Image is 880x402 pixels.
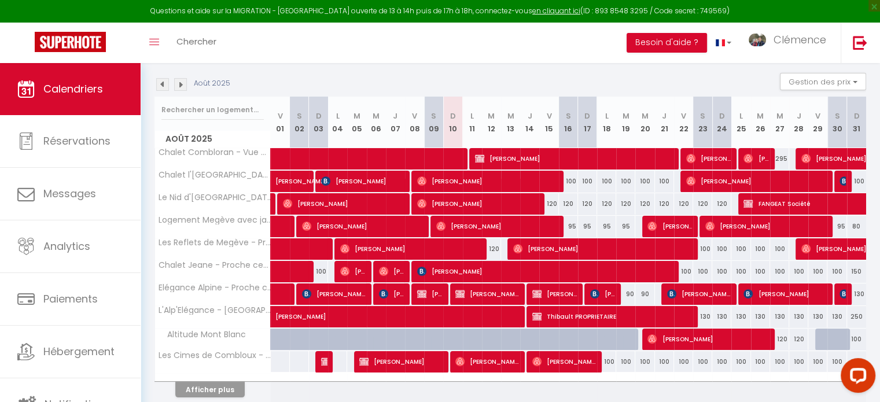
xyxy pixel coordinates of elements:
[507,110,514,121] abbr: M
[712,261,731,282] div: 100
[712,351,731,373] div: 100
[157,261,273,270] span: Chalet Jeane - Proche centre ville de [GEOGRAPHIC_DATA]
[393,110,397,121] abbr: J
[405,97,424,148] th: 08
[532,283,577,305] span: [PERSON_NAME]
[647,328,768,350] span: [PERSON_NAME]
[424,97,443,148] th: 09
[712,97,731,148] th: 24
[616,193,635,215] div: 120
[309,97,328,148] th: 03
[780,73,866,90] button: Gestion des prix
[290,97,309,148] th: 02
[662,110,667,121] abbr: J
[417,193,538,215] span: [PERSON_NAME]
[751,238,770,260] div: 100
[43,134,111,148] span: Réservations
[751,306,770,327] div: 130
[455,351,519,373] span: [PERSON_NAME]
[635,283,654,305] div: 90
[431,110,436,121] abbr: S
[321,170,404,192] span: [PERSON_NAME]
[808,306,827,327] div: 130
[770,238,789,260] div: 100
[450,110,456,121] abbr: D
[712,306,731,327] div: 130
[436,215,557,237] span: [PERSON_NAME]
[520,97,539,148] th: 14
[847,97,866,148] th: 31
[539,97,558,148] th: 15
[831,353,880,402] iframe: LiveChat chat widget
[417,283,443,305] span: [PERSON_NAME]
[43,344,115,359] span: Hébergement
[157,193,273,202] span: Le Nid d'[GEOGRAPHIC_DATA]
[297,110,302,121] abbr: S
[808,97,827,148] th: 29
[43,82,103,96] span: Calendriers
[667,283,731,305] span: [PERSON_NAME]
[616,351,635,373] div: 100
[528,110,532,121] abbr: J
[616,283,635,305] div: 90
[693,193,712,215] div: 120
[597,216,616,237] div: 95
[789,97,808,148] th: 28
[578,171,597,192] div: 100
[194,78,230,89] p: Août 2025
[157,283,273,292] span: Elégance Alpine - Proche centre de [GEOGRAPHIC_DATA]
[797,110,801,121] abbr: J
[43,239,90,253] span: Analytics
[168,23,225,63] a: Chercher
[789,329,808,350] div: 120
[840,170,846,192] span: [PERSON_NAME]
[328,97,347,148] th: 04
[271,97,290,148] th: 01
[578,216,597,237] div: 95
[719,110,725,121] abbr: D
[597,97,616,148] th: 18
[379,283,404,305] span: [PERSON_NAME]
[623,110,629,121] abbr: M
[532,351,596,373] span: [PERSON_NAME]
[770,148,789,169] div: 295
[616,216,635,237] div: 95
[635,171,654,192] div: 100
[808,261,827,282] div: 100
[470,110,474,121] abbr: L
[475,147,672,169] span: [PERSON_NAME]
[700,110,705,121] abbr: S
[597,171,616,192] div: 100
[655,171,674,192] div: 100
[578,193,597,215] div: 120
[559,193,578,215] div: 120
[740,23,841,63] a: ... Clémence
[847,216,866,237] div: 80
[336,110,340,121] abbr: L
[513,238,691,260] span: [PERSON_NAME]
[347,97,366,148] th: 05
[686,147,731,169] span: [PERSON_NAME]
[693,351,712,373] div: 100
[731,261,750,282] div: 100
[532,305,691,327] span: Thibault PROPRIETAIRE
[686,170,826,192] span: [PERSON_NAME]
[275,300,621,322] span: [PERSON_NAME]
[693,238,712,260] div: 100
[770,329,789,350] div: 120
[417,260,672,282] span: [PERSON_NAME]
[559,171,578,192] div: 100
[847,329,866,350] div: 100
[834,110,840,121] abbr: S
[157,171,273,179] span: Chalet l'[GEOGRAPHIC_DATA]
[35,32,106,52] img: Super Booking
[770,97,789,148] th: 27
[674,97,693,148] th: 22
[840,283,846,305] span: [PERSON_NAME]
[827,261,846,282] div: 100
[751,261,770,282] div: 100
[681,110,686,121] abbr: V
[751,97,770,148] th: 26
[161,99,264,120] input: Rechercher un logement...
